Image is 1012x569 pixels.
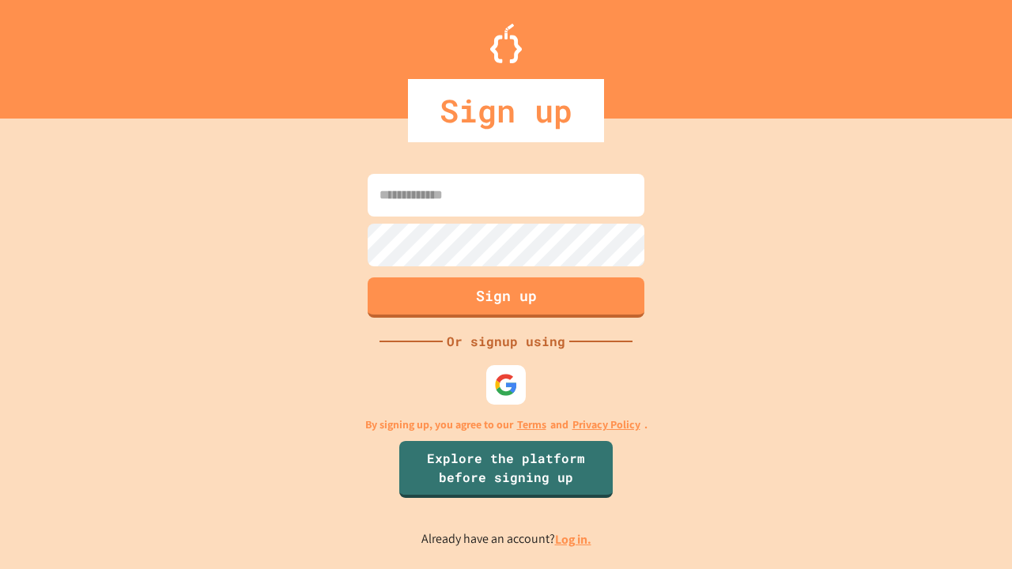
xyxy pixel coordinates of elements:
[399,441,613,498] a: Explore the platform before signing up
[517,416,546,433] a: Terms
[494,373,518,397] img: google-icon.svg
[408,79,604,142] div: Sign up
[368,277,644,318] button: Sign up
[365,416,648,433] p: By signing up, you agree to our and .
[555,531,591,548] a: Log in.
[443,332,569,351] div: Or signup using
[490,24,522,63] img: Logo.svg
[421,529,591,549] p: Already have an account?
[572,416,640,433] a: Privacy Policy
